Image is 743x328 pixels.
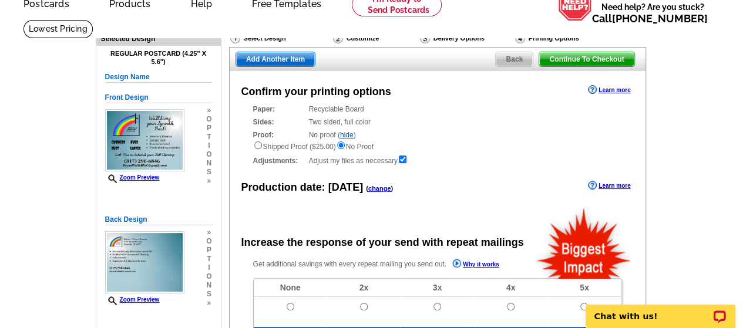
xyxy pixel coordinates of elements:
[253,140,622,152] div: Shipped Proof ($25.00) No Proof
[588,181,630,190] a: Learn more
[206,272,211,281] span: o
[340,131,354,139] a: hide
[105,72,212,83] h5: Design Name
[105,174,160,181] a: Zoom Preview
[206,263,211,272] span: i
[236,52,315,66] span: Add Another Item
[592,1,714,25] span: Need help? Are you stuck?
[206,159,211,168] span: n
[327,279,401,297] td: 2x
[96,33,221,44] div: Selected Design
[241,84,391,100] div: Confirm your printing options
[401,279,474,297] td: 3x
[206,290,211,299] span: s
[328,181,364,193] span: [DATE]
[206,168,211,177] span: s
[536,207,633,279] img: biggestImpact.png
[253,130,622,152] div: No proof ( )
[539,52,634,66] span: Continue To Checkout
[206,106,211,115] span: »
[206,150,211,159] span: o
[206,299,211,307] span: »
[236,52,315,67] a: Add Another Item
[514,32,617,47] div: Printing Options
[332,32,419,44] div: Customize
[206,228,211,237] span: »
[105,296,160,303] a: Zoom Preview
[241,180,394,195] div: Production date:
[254,279,327,297] td: None
[206,124,211,133] span: p
[206,237,211,246] span: o
[515,33,525,43] img: Printing Options & Summary
[366,185,393,192] span: ( )
[253,117,305,127] strong: Sides:
[206,115,211,124] span: o
[578,291,743,328] iframe: LiveChat chat widget
[105,214,212,225] h5: Back Design
[253,130,305,140] strong: Proof:
[420,33,430,43] img: Delivery Options
[105,231,184,293] img: small-thumb.jpg
[253,155,305,166] strong: Adjustments:
[588,85,630,94] a: Learn more
[474,279,547,297] td: 4x
[253,104,622,114] div: Recyclable Board
[105,109,184,171] img: small-thumb.jpg
[253,154,622,166] div: Adjust my files as necessary
[206,255,211,263] span: t
[612,12,708,25] a: [PHONE_NUMBER]
[206,177,211,185] span: »
[333,33,343,43] img: Customize
[253,117,622,127] div: Two sided, full color
[495,52,533,67] a: Back
[253,104,305,114] strong: Paper:
[229,32,332,47] div: Select Design
[206,133,211,141] span: t
[206,141,211,150] span: i
[105,92,212,103] h5: Front Design
[368,185,391,192] a: change
[253,258,525,271] p: Get additional savings with every repeat mailing you send out.
[496,52,533,66] span: Back
[206,281,211,290] span: n
[452,259,499,271] a: Why it works
[105,50,212,65] h4: Regular Postcard (4.25" x 5.6")
[241,235,524,251] div: Increase the response of your send with repeat mailings
[592,12,708,25] span: Call
[547,279,621,297] td: 5x
[419,32,514,47] div: Delivery Options
[206,246,211,255] span: p
[230,33,240,43] img: Select Design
